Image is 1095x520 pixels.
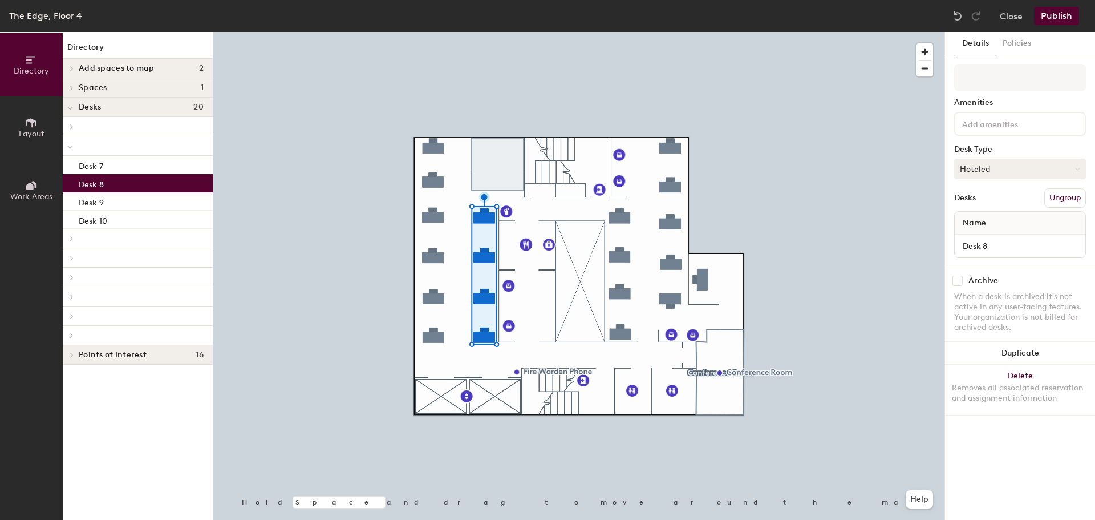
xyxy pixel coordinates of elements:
span: Spaces [79,83,107,92]
button: Ungroup [1044,188,1086,208]
div: Desks [954,194,976,203]
div: Removes all associated reservation and assignment information [952,383,1088,404]
button: Duplicate [945,342,1095,365]
p: Desk 7 [79,158,103,171]
span: Work Areas [10,192,52,201]
span: Points of interest [79,350,147,360]
span: 1 [201,83,204,92]
span: 16 [196,350,204,360]
p: Desk 10 [79,213,107,226]
input: Add amenities [960,116,1062,130]
div: The Edge, Floor 4 [9,9,82,23]
p: Desk 9 [79,195,104,208]
button: Hoteled [954,159,1086,179]
button: DeleteRemoves all associated reservation and assignment information [945,365,1095,415]
span: 2 [199,64,204,73]
button: Help [906,490,933,509]
div: When a desk is archived it's not active in any user-facing features. Your organization is not bil... [954,292,1086,333]
span: Directory [14,66,49,76]
div: Amenities [954,98,1086,107]
img: Undo [952,10,963,22]
span: Desks [79,103,101,112]
img: Redo [970,10,982,22]
div: Desk Type [954,145,1086,154]
span: Add spaces to map [79,64,155,73]
button: Publish [1034,7,1079,25]
p: Desk 8 [79,176,104,190]
input: Unnamed desk [957,238,1083,254]
h1: Directory [63,41,213,59]
span: Layout [19,129,44,139]
div: Archive [968,276,998,285]
span: 20 [193,103,204,112]
span: Name [957,213,992,233]
button: Close [1000,7,1023,25]
button: Policies [996,32,1038,55]
button: Details [955,32,996,55]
